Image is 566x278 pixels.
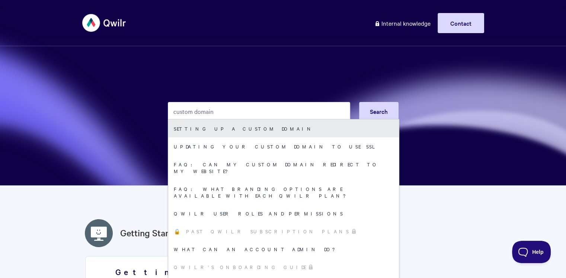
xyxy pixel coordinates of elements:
[168,119,399,137] a: Setting up a Custom Domain
[370,107,388,115] span: Search
[512,241,551,263] iframe: Toggle Customer Support
[369,13,436,33] a: Internal knowledge
[168,258,399,276] a: Qwilr's Onboarding Guide
[168,102,350,121] input: Search the knowledge base
[168,222,399,240] a: 🔒 Past Qwilr Subscription Plans
[438,13,484,33] a: Contact
[120,226,182,240] a: Getting Started
[168,204,399,222] a: Qwilr User Roles and Permissions
[168,180,399,204] a: FAQ: What branding options are available with each Qwilr plan?
[82,9,127,37] img: Qwilr Help Center
[168,155,399,180] a: FAQ: Can my custom domain redirect to my website?
[168,240,399,258] a: What can an Account Admin do?
[168,137,399,155] a: Updating your Custom Domain to use SSL
[359,102,399,121] button: Search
